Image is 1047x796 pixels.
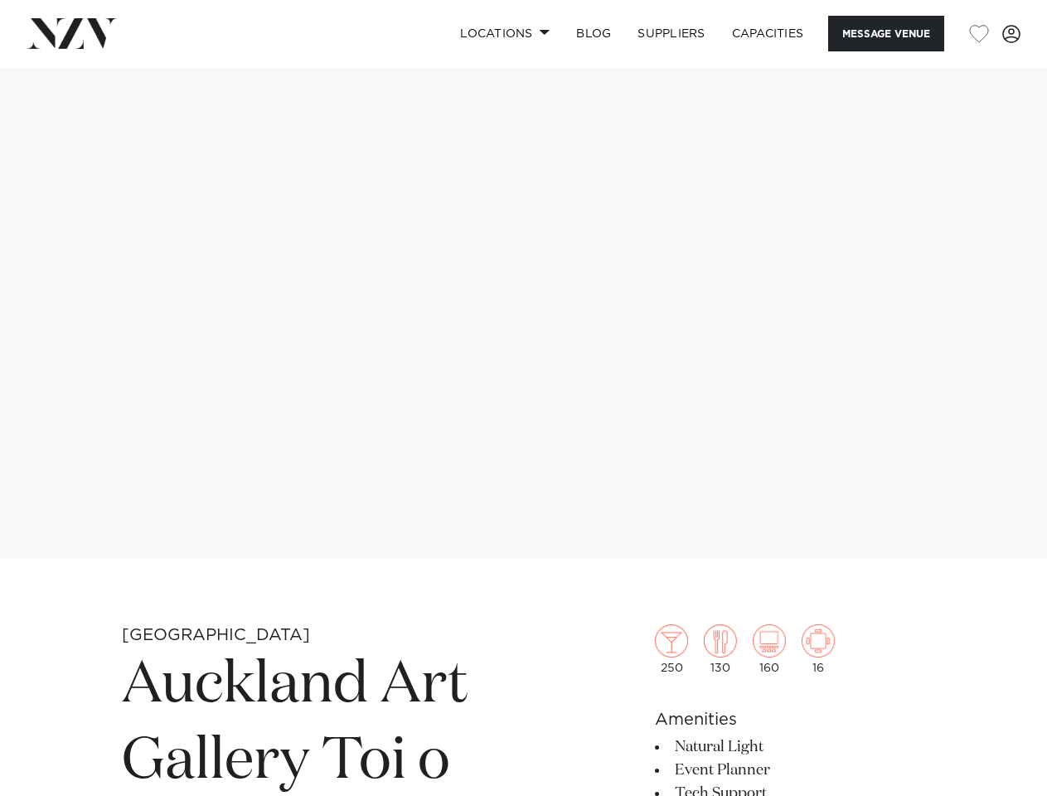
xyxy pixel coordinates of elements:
[704,624,737,674] div: 130
[753,624,786,674] div: 160
[704,624,737,658] img: dining.png
[828,16,944,51] button: Message Venue
[802,624,835,674] div: 16
[563,16,624,51] a: BLOG
[447,16,563,51] a: Locations
[753,624,786,658] img: theatre.png
[719,16,817,51] a: Capacities
[655,735,925,759] li: Natural Light
[655,707,925,732] h6: Amenities
[655,759,925,782] li: Event Planner
[802,624,835,658] img: meeting.png
[27,18,117,48] img: nzv-logo.png
[655,624,688,674] div: 250
[122,627,310,643] small: [GEOGRAPHIC_DATA]
[655,624,688,658] img: cocktail.png
[624,16,718,51] a: SUPPLIERS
